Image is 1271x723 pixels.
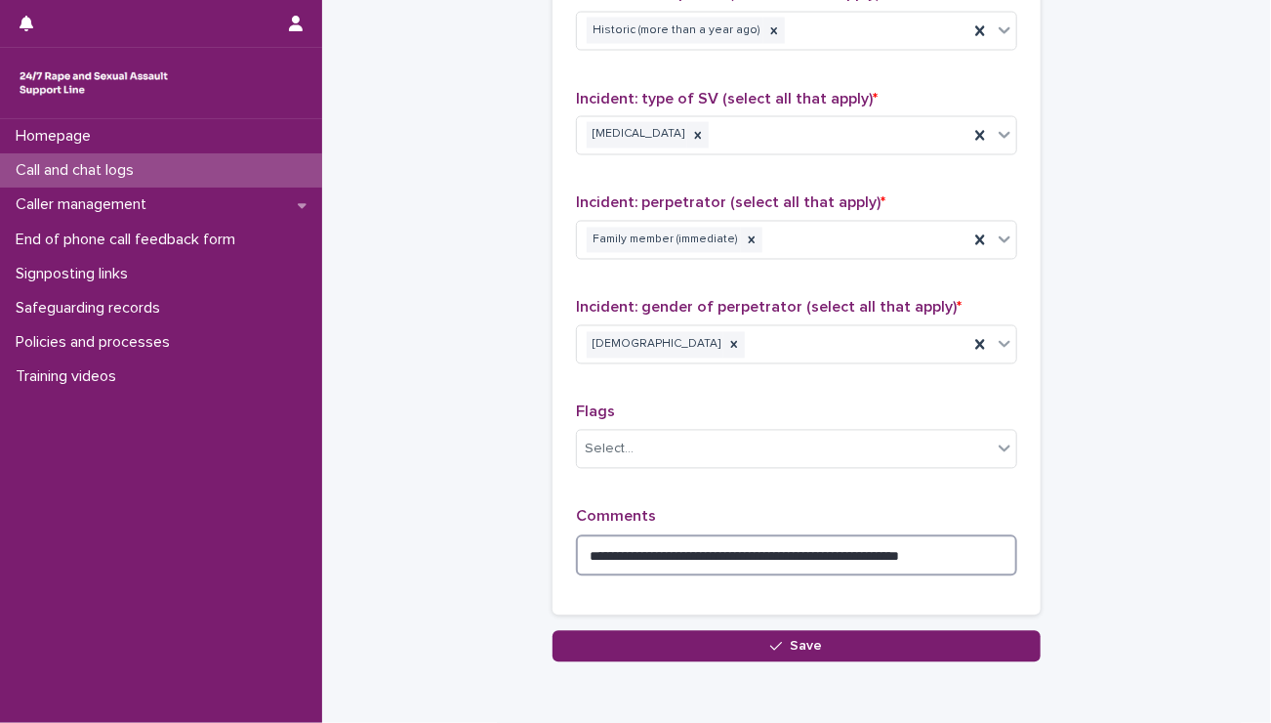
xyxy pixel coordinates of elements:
span: Incident: perpetrator (select all that apply) [576,195,885,211]
span: Flags [576,404,615,420]
p: Training videos [8,367,132,386]
div: [MEDICAL_DATA] [587,122,687,149]
span: Comments [576,509,656,525]
span: Incident: gender of perpetrator (select all that apply) [576,300,962,316]
div: Family member (immediate) [587,228,741,254]
p: End of phone call feedback form [8,231,251,249]
span: Incident: type of SV (select all that apply) [576,91,878,106]
p: Call and chat logs [8,161,149,180]
p: Policies and processes [8,333,185,352]
p: Caller management [8,195,162,214]
div: [DEMOGRAPHIC_DATA] [587,332,723,359]
div: Historic (more than a year ago) [587,18,763,44]
p: Signposting links [8,265,143,283]
button: Save [553,631,1041,662]
p: Safeguarding records [8,299,176,318]
span: Save [791,640,823,654]
div: Select... [585,440,634,460]
img: rhQMoQhaT3yELyF149Cw [16,64,172,103]
p: Homepage [8,127,106,146]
